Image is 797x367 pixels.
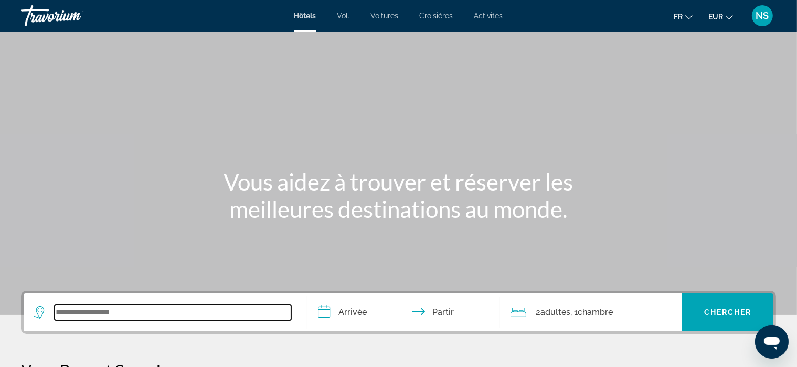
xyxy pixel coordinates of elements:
button: Dates d'arrivée et de départ [307,293,500,331]
a: Hôtels [294,12,316,20]
a: Croisières [420,12,453,20]
font: EUR [708,13,723,21]
font: Chercher [704,308,752,317]
button: Changer de langue [674,9,693,24]
a: Voitures [371,12,399,20]
font: NS [756,10,769,21]
button: Menu utilisateur [749,5,776,27]
font: Chambre [578,307,613,317]
font: Vous aidez à trouver et réserver les meilleures destinations au monde. [224,168,573,223]
button: Chercher [682,293,773,331]
div: Widget de recherche [24,293,773,331]
font: fr [674,13,683,21]
font: adultes [540,307,570,317]
iframe: Bouton de lancement de la fenêtre de messagerie [755,325,789,359]
button: Changer de devise [708,9,733,24]
button: Voyageurs : 2 adultes, 0 enfants [500,293,682,331]
font: , 1 [570,307,578,317]
a: Activités [474,12,503,20]
font: 2 [536,307,540,317]
a: Travorium [21,2,126,29]
a: Vol. [337,12,350,20]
